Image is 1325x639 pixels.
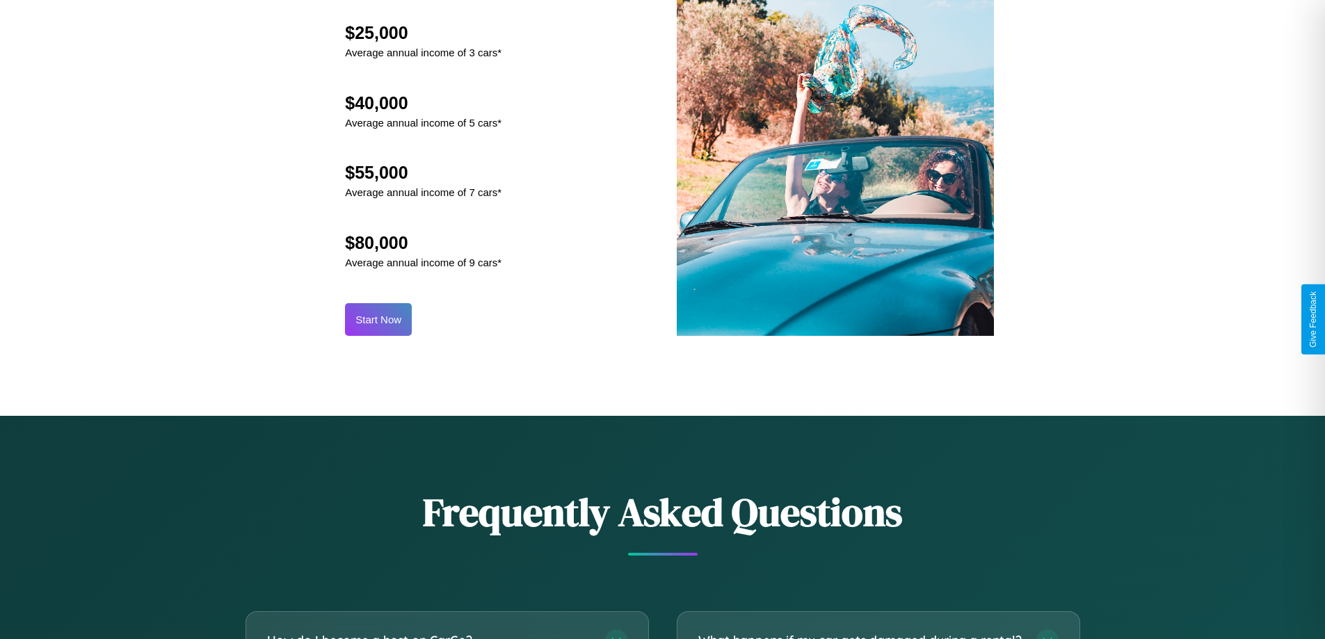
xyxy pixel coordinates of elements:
[246,485,1080,539] h2: Frequently Asked Questions
[345,253,501,272] p: Average annual income of 9 cars*
[1308,291,1318,348] div: Give Feedback
[345,183,501,202] p: Average annual income of 7 cars*
[345,163,501,183] h2: $55,000
[345,23,501,43] h2: $25,000
[345,113,501,132] p: Average annual income of 5 cars*
[345,43,501,62] p: Average annual income of 3 cars*
[345,233,501,253] h2: $80,000
[345,303,412,336] button: Start Now
[345,93,501,113] h2: $40,000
